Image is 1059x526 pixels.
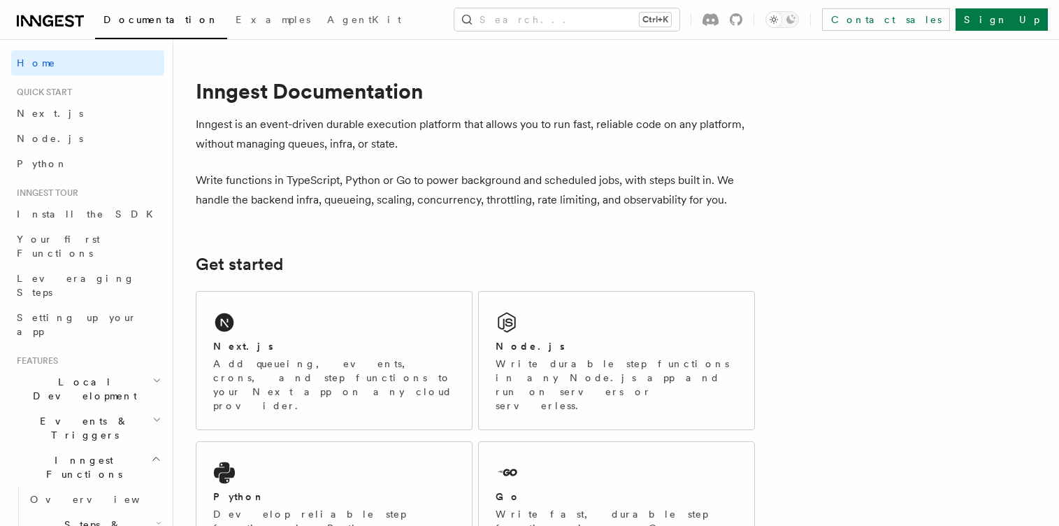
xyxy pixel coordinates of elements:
span: Quick start [11,87,72,98]
span: Documentation [103,14,219,25]
span: Overview [30,494,174,505]
a: Get started [196,255,283,274]
span: Leveraging Steps [17,273,135,298]
a: Home [11,50,164,76]
a: Next.jsAdd queueing, events, crons, and step functions to your Next app on any cloud provider. [196,291,473,430]
button: Search...Ctrl+K [454,8,679,31]
h1: Inngest Documentation [196,78,755,104]
span: Inngest Functions [11,453,151,481]
a: Contact sales [822,8,950,31]
p: Write functions in TypeScript, Python or Go to power background and scheduled jobs, with steps bu... [196,171,755,210]
a: Overview [24,487,164,512]
span: Install the SDK [17,208,161,220]
kbd: Ctrl+K [640,13,671,27]
a: Sign Up [956,8,1048,31]
span: Next.js [17,108,83,119]
span: AgentKit [327,14,401,25]
a: Node.js [11,126,164,151]
span: Examples [236,14,310,25]
button: Events & Triggers [11,408,164,448]
span: Home [17,56,56,70]
p: Write durable step functions in any Node.js app and run on servers or serverless. [496,357,737,413]
span: Node.js [17,133,83,144]
span: Your first Functions [17,234,100,259]
h2: Go [496,490,521,504]
button: Toggle dark mode [765,11,799,28]
a: Setting up your app [11,305,164,344]
p: Add queueing, events, crons, and step functions to your Next app on any cloud provider. [213,357,455,413]
a: Python [11,151,164,176]
span: Inngest tour [11,187,78,199]
a: Your first Functions [11,227,164,266]
span: Local Development [11,375,152,403]
p: Inngest is an event-driven durable execution platform that allows you to run fast, reliable code ... [196,115,755,154]
a: Examples [227,4,319,38]
a: Leveraging Steps [11,266,164,305]
a: Node.jsWrite durable step functions in any Node.js app and run on servers or serverless. [478,291,755,430]
a: Documentation [95,4,227,39]
span: Features [11,355,58,367]
a: Install the SDK [11,201,164,227]
a: AgentKit [319,4,410,38]
h2: Python [213,490,265,504]
h2: Next.js [213,339,273,353]
span: Events & Triggers [11,414,152,442]
a: Next.js [11,101,164,126]
button: Inngest Functions [11,448,164,487]
h2: Node.js [496,339,565,353]
button: Local Development [11,369,164,408]
span: Setting up your app [17,312,137,337]
span: Python [17,158,68,169]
